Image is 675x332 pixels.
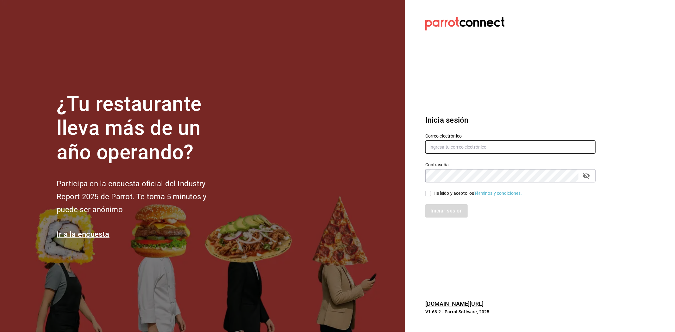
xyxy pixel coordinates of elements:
h2: Participa en la encuesta oficial del Industry Report 2025 de Parrot. Te toma 5 minutos y puede se... [57,177,228,216]
h1: ¿Tu restaurante lleva más de un año operando? [57,92,228,165]
a: Ir a la encuesta [57,230,109,239]
a: Términos y condiciones. [474,191,522,196]
input: Ingresa tu correo electrónico [425,140,596,154]
label: Correo electrónico [425,134,596,138]
a: [DOMAIN_NAME][URL] [425,300,484,307]
label: Contraseña [425,163,596,167]
button: passwordField [581,170,592,181]
p: V1.68.2 - Parrot Software, 2025. [425,309,596,315]
div: He leído y acepto los [434,190,522,197]
h3: Inicia sesión [425,114,596,126]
